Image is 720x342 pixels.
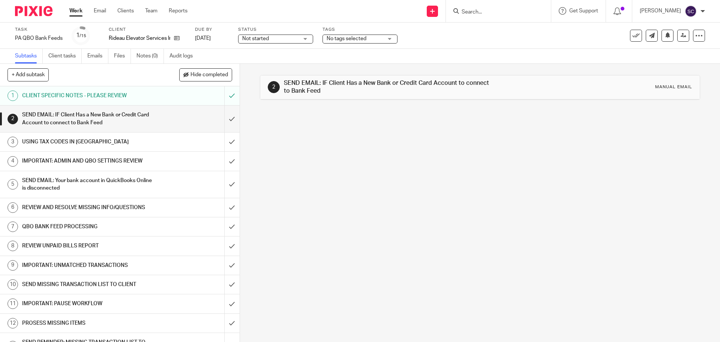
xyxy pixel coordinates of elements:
a: Team [145,7,157,15]
a: Reassign task [677,30,689,42]
h1: SEND EMAIL: IF Client Has a New Bank or Credit Card Account to connect to Bank Feed [22,109,152,128]
h1: QBO BANK FEED PROCESSING [22,221,152,232]
button: + Add subtask [7,68,49,81]
div: 2 [7,114,18,124]
a: Emails [87,49,108,63]
div: Mark as done [224,152,240,170]
i: Open client page [174,35,180,41]
div: 6 [7,202,18,213]
div: Mark as done [224,105,240,132]
div: 2 [268,81,280,93]
h1: REVIEW UNPAID BILLS REPORT [22,240,152,252]
span: No tags selected [327,36,366,41]
div: Mark as done [224,256,240,275]
label: Client [109,27,186,33]
div: 9 [7,260,18,271]
h1: USING TAX CODES IN [GEOGRAPHIC_DATA] [22,136,152,148]
a: Clients [117,7,134,15]
div: Mark as done [224,314,240,333]
div: 4 [7,156,18,167]
span: [DATE] [195,36,211,41]
span: Not started [242,36,269,41]
a: Work [69,7,82,15]
h1: SEND EMAIL: IF Client Has a New Bank or Credit Card Account to connect to Bank Feed [284,79,496,95]
button: Snooze task [661,30,673,42]
span: Get Support [569,8,598,14]
button: Hide completed [179,68,232,81]
div: Mark as done [224,198,240,217]
div: 11 [7,298,18,309]
p: [PERSON_NAME] [640,7,681,15]
a: Email [94,7,106,15]
h1: SEND EMAIL: Your bank account in QuickBooks Online is disconnected [22,175,152,194]
div: 7 [7,221,18,232]
input: Search [461,9,528,16]
div: Mark as done [224,275,240,294]
h1: REVIEW AND RESOLVE MISSING INFO/QUESTIONS [22,202,152,213]
label: Status [238,27,313,33]
h1: IMPORTANT: PAUSE WORKFLOW [22,298,152,309]
label: Due by [195,27,229,33]
a: Send new email to Rideau Elevator Services Inc. [646,30,658,42]
img: Pixie [15,6,52,16]
label: Task [15,27,63,33]
span: Hide completed [190,72,228,78]
div: 1 [76,31,86,40]
div: Mark as done [224,171,240,198]
a: Reports [169,7,187,15]
div: 10 [7,279,18,290]
label: Tags [322,27,397,33]
div: PA QBO Bank Feeds [15,35,63,42]
a: Notes (0) [136,49,164,63]
img: svg%3E [685,5,697,17]
a: Client tasks [48,49,82,63]
div: Mark as done [224,133,240,151]
a: Audit logs [169,49,198,63]
h1: CLIENT SPECIFIC NOTES - PLEASE REVIEW [22,90,152,101]
p: Rideau Elevator Services Inc. [109,35,170,42]
div: Mark as done [224,217,240,236]
div: 5 [7,179,18,190]
div: Manual email [655,84,692,90]
a: Subtasks [15,49,43,63]
h1: SEND MISSING TRANSACTION LIST TO CLIENT [22,279,152,290]
div: 12 [7,318,18,328]
div: Mark as to do [224,86,240,105]
h1: PROSESS MISSING ITEMS [22,318,152,329]
div: Mark as done [224,237,240,255]
small: /15 [79,34,86,38]
div: Mark as done [224,294,240,313]
div: 8 [7,241,18,251]
h1: IMPORTANT: UNMATCHED TRANSACTIONS [22,260,152,271]
div: 1 [7,90,18,101]
div: 3 [7,137,18,147]
a: Files [114,49,131,63]
h1: IMPORTANT: ADMIN AND QBO SETTINGS REVIEW [22,155,152,167]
